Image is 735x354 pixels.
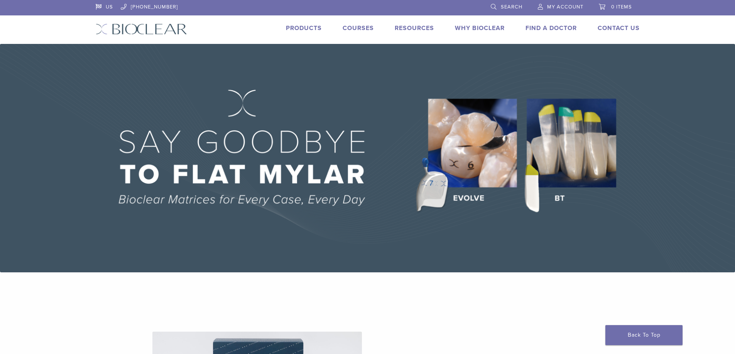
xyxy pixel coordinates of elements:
[455,24,505,32] a: Why Bioclear
[605,325,683,345] a: Back To Top
[547,4,583,10] span: My Account
[501,4,522,10] span: Search
[343,24,374,32] a: Courses
[525,24,577,32] a: Find A Doctor
[598,24,640,32] a: Contact Us
[395,24,434,32] a: Resources
[96,23,187,35] img: Bioclear
[611,4,632,10] span: 0 items
[286,24,322,32] a: Products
